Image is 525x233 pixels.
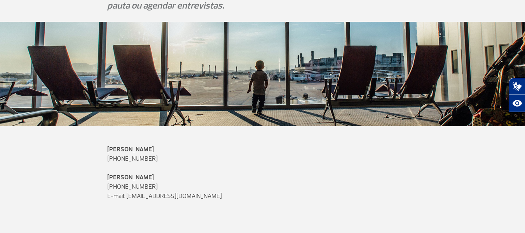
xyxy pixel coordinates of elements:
[107,173,418,191] p: [PHONE_NUMBER]
[107,173,154,181] strong: [PERSON_NAME]
[509,78,525,95] button: Abrir tradutor de língua de sinais.
[107,191,418,201] p: E-mail: [EMAIL_ADDRESS][DOMAIN_NAME]
[509,78,525,112] div: Plugin de acessibilidade da Hand Talk.
[107,145,418,163] p: [PHONE_NUMBER]
[509,95,525,112] button: Abrir recursos assistivos.
[107,145,154,153] strong: [PERSON_NAME]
